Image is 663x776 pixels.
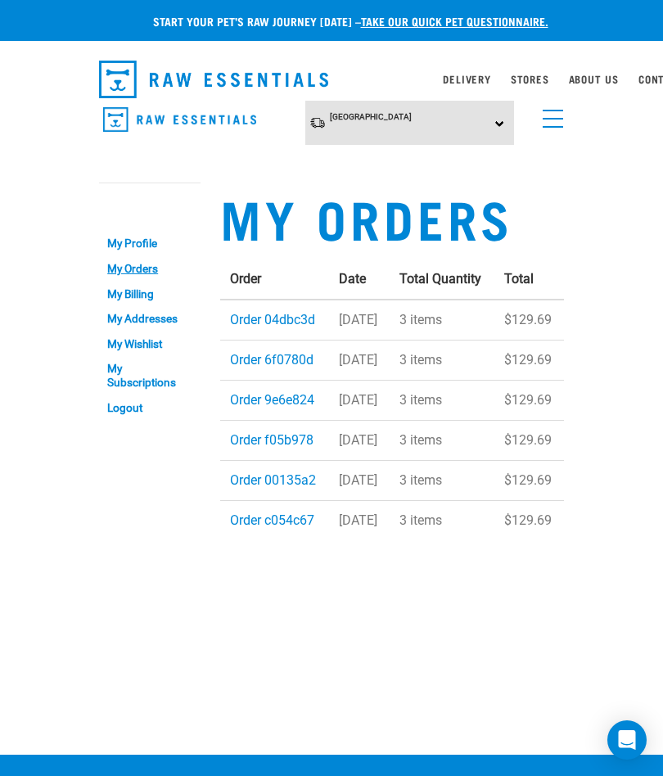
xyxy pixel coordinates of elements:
[494,420,564,460] td: $129.69
[99,306,201,332] a: My Addresses
[230,352,313,368] a: Order 6f0780d
[99,61,328,98] img: Raw Essentials Logo
[329,380,389,420] td: [DATE]
[569,76,619,82] a: About Us
[494,340,564,380] td: $129.69
[220,259,329,300] th: Order
[309,116,326,129] img: van-moving.png
[86,54,577,105] nav: dropdown navigation
[103,107,256,133] img: Raw Essentials Logo
[361,18,548,24] a: take our quick pet questionnaire.
[99,282,201,307] a: My Billing
[494,460,564,500] td: $129.69
[329,300,389,341] td: [DATE]
[494,259,564,300] th: Total
[390,300,494,341] td: 3 items
[329,500,389,540] td: [DATE]
[230,432,313,448] a: Order f05b978
[220,187,564,246] h1: My Orders
[494,500,564,540] td: $129.69
[390,380,494,420] td: 3 items
[99,395,201,421] a: Logout
[99,199,178,206] a: My Account
[607,720,647,760] div: Open Intercom Messenger
[390,500,494,540] td: 3 items
[230,472,316,488] a: Order 00135a2
[99,232,201,257] a: My Profile
[99,332,201,357] a: My Wishlist
[230,392,314,408] a: Order 9e6e824
[390,460,494,500] td: 3 items
[494,300,564,341] td: $129.69
[329,259,389,300] th: Date
[390,420,494,460] td: 3 items
[329,460,389,500] td: [DATE]
[330,112,412,121] span: [GEOGRAPHIC_DATA]
[329,340,389,380] td: [DATE]
[230,312,315,327] a: Order 04dbc3d
[329,420,389,460] td: [DATE]
[534,100,564,129] a: menu
[494,380,564,420] td: $129.69
[390,340,494,380] td: 3 items
[99,256,201,282] a: My Orders
[443,76,490,82] a: Delivery
[99,357,201,396] a: My Subscriptions
[390,259,494,300] th: Total Quantity
[511,76,549,82] a: Stores
[230,512,314,528] a: Order c054c67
